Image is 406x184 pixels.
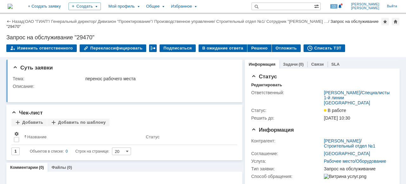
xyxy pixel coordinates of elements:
[251,115,323,121] div: Решить до:
[51,165,66,170] a: Файлы
[251,151,323,156] div: Соглашение:
[66,148,68,155] div: 0
[25,19,51,24] div: /
[331,62,340,67] a: SLA
[13,65,53,71] span: Суть заявки
[251,127,294,133] span: Информация
[12,19,24,24] a: Назад
[149,44,157,52] div: Работа с массовостью
[381,18,389,25] div: Добавить в избранное
[39,165,44,170] div: (0)
[67,165,72,170] div: (0)
[283,62,298,67] a: Задачи
[27,135,47,139] div: Название
[143,129,232,145] th: Статус
[251,159,323,164] div: Услуга:
[324,138,391,148] div: /
[266,19,328,24] a: Сотрудник "[PERSON_NAME] …
[324,159,386,164] a: Рабочее место/Оборудование
[266,19,331,24] div: /
[51,19,98,24] div: /
[8,4,13,9] a: Перейти на домашнюю страницу
[392,18,399,25] div: Сделать домашней страницей
[324,108,346,113] span: В работе
[69,3,101,10] div: Создать
[154,19,214,24] a: Производственное управление
[13,76,84,81] div: Тема:
[251,138,323,143] div: Контрагент:
[98,19,154,24] div: /
[324,90,390,105] a: Специалисты 1-й линии [GEOGRAPHIC_DATA]
[351,6,379,10] span: [PERSON_NAME]
[13,84,235,89] div: Описание:
[251,174,323,179] div: Способ обращения:
[11,110,43,116] span: Чек-лист
[251,108,323,113] div: Статус:
[249,62,275,67] a: Информация
[324,174,366,179] img: Витрина услуг.png
[6,19,378,29] div: Запрос на обслуживание "29470"
[85,76,234,81] div: перенос рабочего места
[251,82,282,88] div: Редактировать
[324,166,391,171] div: Запрос на обслуживание
[324,90,391,105] div: /
[25,19,49,24] a: ОАО "ГИАП"
[30,149,64,154] span: Объектов в списке:
[10,165,38,170] a: Комментарии
[22,129,143,145] th: Название
[6,34,400,41] div: Запрос на обслуживание "29470"
[351,3,379,6] span: [PERSON_NAME]
[251,90,323,95] div: Ответственный:
[314,3,320,9] span: Расширенный поиск
[324,138,360,143] a: [PERSON_NAME]
[324,143,375,148] a: Строительный отдел №1
[330,4,337,9] span: 13
[251,74,277,80] span: Статус
[324,90,360,95] a: [PERSON_NAME]
[216,19,264,24] a: Строительный отдел №1
[30,148,109,155] i: Строк на странице:
[14,131,19,136] span: Настройки
[324,115,350,121] span: [DATE] 10:30
[24,19,25,23] div: |
[51,19,95,24] a: Генеральный директор
[154,19,216,24] div: /
[311,62,324,67] a: Связи
[251,166,323,171] div: Тип заявки:
[298,62,304,67] div: (0)
[216,19,266,24] div: /
[98,19,152,24] a: Дивизион "Проектирование"
[324,151,370,156] a: [GEOGRAPHIC_DATA]
[146,135,160,139] div: Статус
[8,4,13,9] img: logo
